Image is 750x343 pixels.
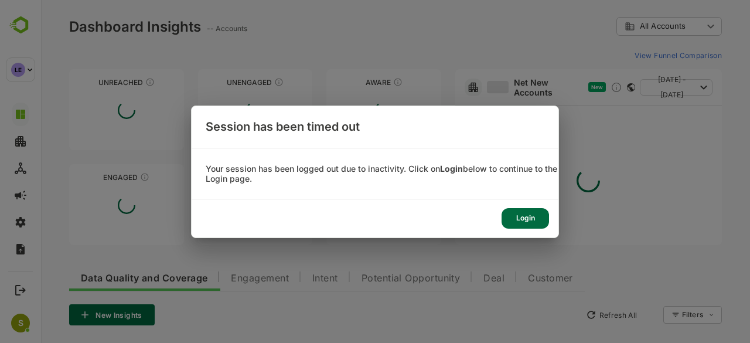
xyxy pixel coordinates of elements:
div: All Accounts [584,21,662,32]
div: Potential Opportunity [157,173,272,182]
div: This card does not support filter and segments [586,83,594,91]
span: Potential Opportunity [321,274,420,283]
div: Discover new ICP-fit accounts showing engagement — via intent surges, anonymous website visits, L... [570,81,581,93]
span: Engagement [190,274,248,283]
ag: -- Accounts [166,24,210,33]
div: All Accounts [575,15,681,38]
div: Dashboard Insights [28,18,160,35]
span: Data Quality and Coverage [40,274,166,283]
button: New Insights [28,304,114,325]
div: Filters [640,304,681,325]
div: These accounts have just entered the buying cycle and need further nurturing [352,77,362,87]
div: Unengaged [157,78,272,87]
div: These accounts have open opportunities which might be at any of the Sales Stages [379,172,388,182]
span: [DATE] - [DATE] [608,72,654,103]
div: Aware [285,78,400,87]
div: These accounts are MQAs and can be passed on to Inside Sales [257,172,266,182]
div: Session has been timed out [192,106,558,148]
button: Refresh All [540,305,601,324]
div: These accounts are warm, further nurturing would qualify them to MQAs [99,172,108,182]
b: Login [440,164,463,174]
div: Filters [641,310,662,319]
span: New [550,84,562,90]
span: Customer [487,274,532,283]
div: Your session has been logged out due to inactivity. Click on below to continue to the Login page. [192,164,558,184]
div: Active Opportunity [285,173,400,182]
div: Unreached [28,78,143,87]
a: Net New Accounts [446,77,543,97]
span: Deal [442,274,463,283]
div: These accounts have not been engaged with for a defined time period [104,77,114,87]
div: Login [502,208,549,229]
button: View Funnel Comparison [589,46,681,64]
div: Engaged [28,173,143,182]
div: These accounts have not shown enough engagement and need nurturing [233,77,243,87]
button: [DATE] - [DATE] [599,79,671,96]
span: Intent [271,274,297,283]
span: All Accounts [599,22,645,30]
